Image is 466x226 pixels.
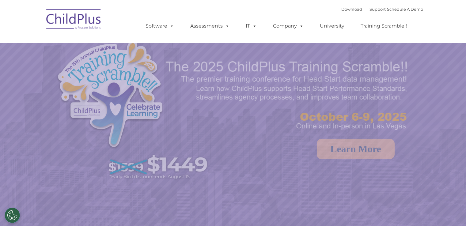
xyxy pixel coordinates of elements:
[240,20,263,32] a: IT
[354,20,413,32] a: Training Scramble!!
[43,5,104,36] img: ChildPlus by Procare Solutions
[267,20,310,32] a: Company
[317,139,395,159] a: Learn More
[369,7,386,12] a: Support
[139,20,180,32] a: Software
[341,7,362,12] a: Download
[314,20,350,32] a: University
[387,7,423,12] a: Schedule A Demo
[5,208,20,223] button: Cookies Settings
[184,20,236,32] a: Assessments
[341,7,423,12] font: |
